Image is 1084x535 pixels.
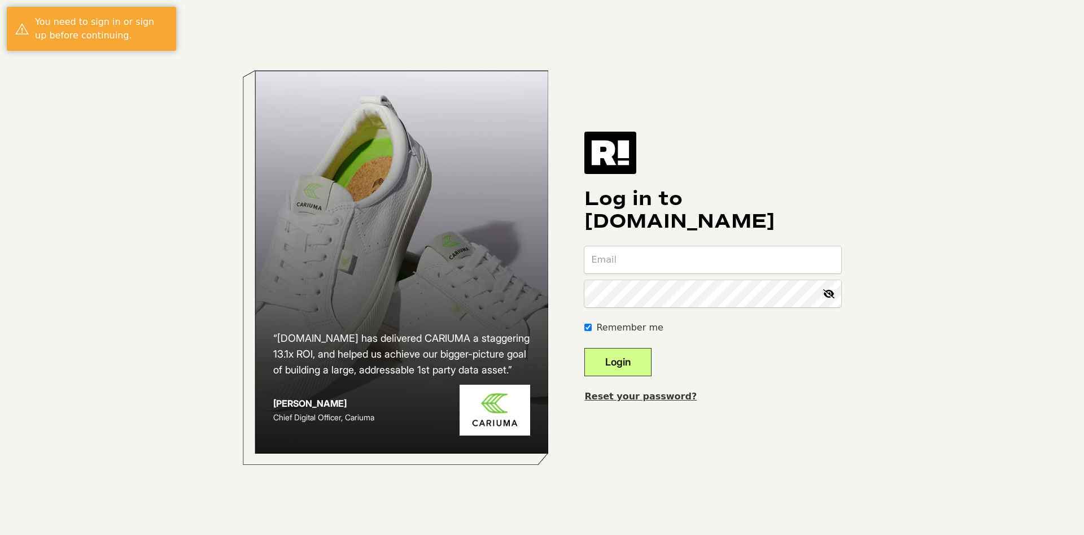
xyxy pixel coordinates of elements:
h2: “[DOMAIN_NAME] has delivered CARIUMA a staggering 13.1x ROI, and helped us achieve our bigger-pic... [273,330,531,378]
input: Email [584,246,841,273]
label: Remember me [596,321,663,334]
a: Reset your password? [584,391,697,402]
strong: [PERSON_NAME] [273,398,347,409]
h1: Log in to [DOMAIN_NAME] [584,188,841,233]
button: Login [584,348,652,376]
div: You need to sign in or sign up before continuing. [35,15,168,42]
img: Retention.com [584,132,636,173]
span: Chief Digital Officer, Cariuma [273,412,374,422]
img: Cariuma [460,385,530,436]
